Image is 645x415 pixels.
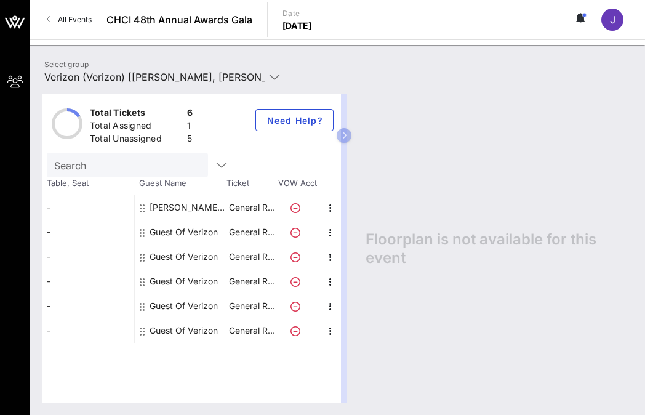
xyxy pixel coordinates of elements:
[282,20,312,32] p: [DATE]
[150,244,218,269] div: Guest Of Verizon
[106,12,252,27] span: CHCI 48th Annual Awards Gala
[90,132,182,148] div: Total Unassigned
[90,119,182,135] div: Total Assigned
[227,318,276,343] p: General R…
[366,230,633,267] span: Floorplan is not available for this event
[227,195,276,220] p: General R…
[266,115,323,126] span: Need Help?
[227,244,276,269] p: General R…
[282,7,312,20] p: Date
[276,177,319,190] span: VOW Acct
[42,244,134,269] div: -
[90,107,182,122] div: Total Tickets
[42,318,134,343] div: -
[227,269,276,294] p: General R…
[255,109,334,131] button: Need Help?
[42,294,134,318] div: -
[42,195,134,220] div: -
[150,318,218,343] div: Guest Of Verizon
[58,15,92,24] span: All Events
[227,294,276,318] p: General R…
[187,119,193,135] div: 1
[601,9,623,31] div: J
[42,220,134,244] div: -
[187,132,193,148] div: 5
[42,269,134,294] div: -
[610,14,615,26] span: J
[134,177,226,190] span: Guest Name
[44,60,89,69] label: Select group
[42,177,134,190] span: Table, Seat
[150,195,227,220] div: Marcela Zamora Verizon
[187,107,193,122] div: 6
[39,10,99,30] a: All Events
[227,220,276,244] p: General R…
[150,220,218,244] div: Guest Of Verizon
[150,269,218,294] div: Guest Of Verizon
[226,177,276,190] span: Ticket
[150,294,218,318] div: Guest Of Verizon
